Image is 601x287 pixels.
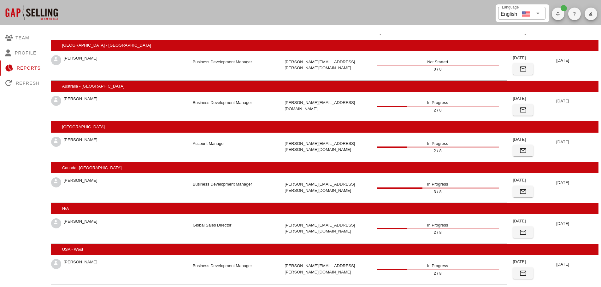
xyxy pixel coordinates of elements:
[185,133,277,162] div: Account Manager
[64,218,97,228] div: [PERSON_NAME]
[277,133,368,162] div: [PERSON_NAME][EMAIL_ADDRESS][PERSON_NAME][DOMAIN_NAME]
[277,173,368,203] div: [PERSON_NAME][EMAIL_ADDRESS][PERSON_NAME][DOMAIN_NAME]
[47,81,598,92] div: Australia - [GEOGRAPHIC_DATA]
[64,259,97,269] div: [PERSON_NAME]
[377,270,499,277] div: 2 / 8
[369,214,507,244] div: In Progress
[377,148,499,154] div: 2 / 8
[556,261,595,267] div: [DATE]
[64,137,97,147] div: [PERSON_NAME]
[277,255,368,284] div: [PERSON_NAME][EMAIL_ADDRESS][PERSON_NAME][DOMAIN_NAME]
[501,9,517,18] div: English
[64,55,97,65] div: [PERSON_NAME]
[47,121,598,133] div: [GEOGRAPHIC_DATA]
[510,136,549,145] div: [DATE]
[277,92,368,121] div: [PERSON_NAME][EMAIL_ADDRESS][DOMAIN_NAME]
[369,51,507,81] div: Not Started
[185,255,277,284] div: Business Development Manager
[510,55,549,64] div: [DATE]
[369,255,507,284] div: In Progress
[510,218,549,227] div: [DATE]
[556,180,595,186] div: [DATE]
[277,51,368,81] div: [PERSON_NAME][EMAIL_ADDRESS][PERSON_NAME][DOMAIN_NAME]
[556,139,595,145] div: [DATE]
[561,5,567,11] span: Badge
[556,57,595,64] div: [DATE]
[510,259,549,267] div: [DATE]
[64,96,97,106] div: [PERSON_NAME]
[510,95,549,104] div: [DATE]
[502,5,519,10] label: Language
[369,92,507,121] div: In Progress
[377,229,499,236] div: 2 / 8
[498,7,545,20] div: LanguageEnglish
[369,133,507,162] div: In Progress
[277,214,368,244] div: [PERSON_NAME][EMAIL_ADDRESS][PERSON_NAME][DOMAIN_NAME]
[377,107,499,113] div: 2 / 8
[185,92,277,121] div: Business Development Manager
[510,177,549,186] div: [DATE]
[556,221,595,227] div: [DATE]
[185,173,277,203] div: Business Development Manager
[185,214,277,244] div: Global Sales Director
[47,203,598,214] div: N/A
[377,66,499,72] div: 0 / 8
[47,40,598,51] div: [GEOGRAPHIC_DATA] - [GEOGRAPHIC_DATA]
[185,51,277,81] div: Business Development Manager
[377,189,499,195] div: 3 / 8
[47,244,598,255] div: USA - West
[64,177,97,187] div: [PERSON_NAME]
[369,173,507,203] div: In Progress
[47,162,598,174] div: Canada -[GEOGRAPHIC_DATA]
[556,98,595,104] div: [DATE]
